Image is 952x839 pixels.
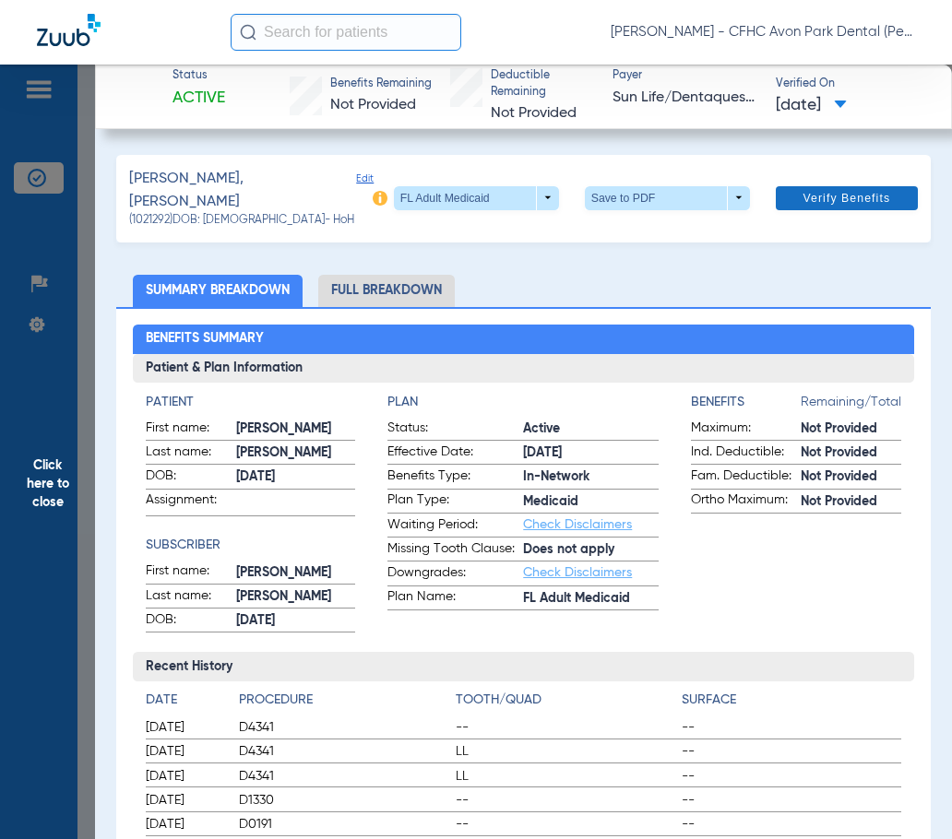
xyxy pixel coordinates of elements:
[682,691,901,716] app-breakdown-title: Surface
[146,467,236,489] span: DOB:
[146,586,236,609] span: Last name:
[146,742,223,761] span: [DATE]
[387,443,523,465] span: Effective Date:
[387,467,523,489] span: Benefits Type:
[801,393,901,419] span: Remaining/Total
[146,536,355,555] h4: Subscriber
[523,443,659,463] span: [DATE]
[691,393,801,412] h4: Benefits
[146,443,236,465] span: Last name:
[173,87,225,110] span: Active
[387,563,523,585] span: Downgrades:
[129,168,333,213] span: [PERSON_NAME], [PERSON_NAME]
[801,492,901,512] span: Not Provided
[387,490,523,513] span: Plan Type:
[394,186,559,210] button: FL Adult Medicaid
[239,791,449,809] span: D1330
[330,77,432,93] span: Benefits Remaining
[239,691,449,710] h4: Procedure
[776,186,918,210] button: Verify Benefits
[236,563,355,583] span: [PERSON_NAME]
[801,443,901,463] span: Not Provided
[239,767,449,786] span: D4341
[146,490,236,515] span: Assignment:
[860,750,952,839] iframe: Chat Widget
[456,815,675,833] span: --
[373,191,387,206] img: info-icon
[239,718,449,737] span: D4341
[236,419,355,439] span: [PERSON_NAME]
[691,393,801,419] app-breakdown-title: Benefits
[240,24,256,41] img: Search Icon
[456,691,675,716] app-breakdown-title: Tooth/Quad
[146,815,223,833] span: [DATE]
[691,419,801,441] span: Maximum:
[387,393,659,412] h4: Plan
[146,393,355,412] h4: Patient
[133,325,914,354] h2: Benefits Summary
[236,611,355,631] span: [DATE]
[173,68,225,85] span: Status
[613,68,759,85] span: Payer
[682,767,901,786] span: --
[146,610,236,632] span: DOB:
[776,77,922,93] span: Verified On
[803,191,890,206] span: Verify Benefits
[523,566,632,579] a: Check Disclaimers
[146,419,236,441] span: First name:
[239,742,449,761] span: D4341
[682,718,901,737] span: --
[239,691,449,716] app-breakdown-title: Procedure
[691,490,801,513] span: Ortho Maximum:
[133,275,303,307] li: Summary Breakdown
[146,718,223,737] span: [DATE]
[523,419,659,439] span: Active
[146,691,223,716] app-breakdown-title: Date
[37,14,101,46] img: Zuub Logo
[682,815,901,833] span: --
[133,652,914,681] h3: Recent History
[682,791,901,809] span: --
[691,443,801,465] span: Ind. Deductible:
[236,587,355,607] span: [PERSON_NAME]
[239,815,449,833] span: D0191
[456,718,675,737] span: --
[523,518,632,531] a: Check Disclaimers
[801,419,901,439] span: Not Provided
[146,767,223,786] span: [DATE]
[456,767,675,786] span: LL
[387,419,523,441] span: Status:
[613,87,759,110] span: Sun Life/Dentaquest - AI
[387,539,523,561] span: Missing Tooth Clause:
[236,467,355,487] span: [DATE]
[682,742,901,761] span: --
[801,467,901,487] span: Not Provided
[356,172,373,213] span: Edit
[387,515,523,538] span: Waiting Period:
[491,68,597,100] span: Deductible Remaining
[523,492,659,512] span: Medicaid
[523,467,659,487] span: In-Network
[129,213,354,230] span: (1021292) DOB: [DEMOGRAPHIC_DATA] - HoH
[776,94,847,117] span: [DATE]
[146,791,223,809] span: [DATE]
[231,14,461,51] input: Search for patients
[585,186,750,210] button: Save to PDF
[611,23,915,41] span: [PERSON_NAME] - CFHC Avon Park Dental (Peds)
[456,742,675,761] span: LL
[387,587,523,609] span: Plan Name:
[456,791,675,809] span: --
[523,540,659,560] span: Does not apply
[146,561,236,584] span: First name:
[330,98,416,112] span: Not Provided
[456,691,675,710] h4: Tooth/Quad
[318,275,455,307] li: Full Breakdown
[682,691,901,710] h4: Surface
[133,354,914,384] h3: Patient & Plan Information
[491,106,577,121] span: Not Provided
[523,589,659,609] span: FL Adult Medicaid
